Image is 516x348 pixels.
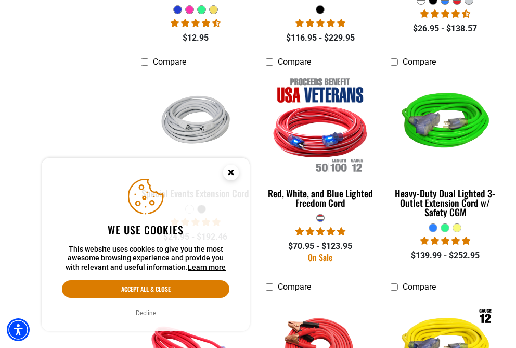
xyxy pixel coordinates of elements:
[295,227,345,237] span: 5.00 stars
[278,282,311,292] span: Compare
[212,158,250,190] button: Close this option
[266,32,375,44] div: $116.95 - $229.95
[7,318,30,341] div: Accessibility Menu
[420,9,470,19] span: 4.50 stars
[391,22,500,35] div: $26.95 - $138.57
[62,223,229,237] h2: We use cookies
[391,250,500,262] div: $139.99 - $252.95
[266,189,375,207] div: Red, White, and Blue Lighted Freedom Cord
[391,72,500,223] a: neon green Heavy-Duty Dual Lighted 3-Outlet Extension Cord w/ Safety CGM
[62,245,229,272] p: This website uses cookies to give you the most awesome browsing experience and provide you with r...
[171,18,221,28] span: 4.36 stars
[264,73,377,175] img: Red, White, and Blue Lighted Freedom Cord
[391,189,500,217] div: Heavy-Duty Dual Lighted 3-Outlet Extension Cord w/ Safety CGM
[42,158,250,332] aside: Cookie Consent
[133,308,159,318] button: Decline
[420,236,470,246] span: 4.92 stars
[139,88,252,160] img: white
[62,280,229,298] button: Accept all & close
[278,57,311,67] span: Compare
[403,282,436,292] span: Compare
[295,18,345,28] span: 5.00 stars
[266,240,375,253] div: $70.95 - $123.95
[141,72,250,204] a: white Special Events Extension Cord
[403,57,436,67] span: Compare
[188,263,226,271] a: This website uses cookies to give you the most awesome browsing experience and provide you with r...
[266,253,375,262] div: On Sale
[153,57,186,67] span: Compare
[266,72,375,214] a: Red, White, and Blue Lighted Freedom Cord Red, White, and Blue Lighted Freedom Cord
[141,32,250,44] div: $12.95
[389,73,501,175] img: neon green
